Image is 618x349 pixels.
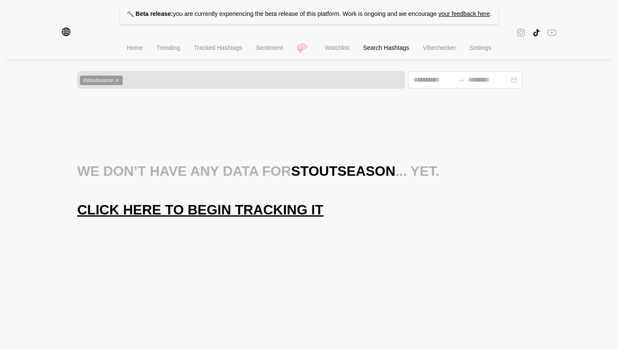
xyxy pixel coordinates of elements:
span: Trending [157,44,180,51]
a: your feedback here [438,10,490,17]
span: Search Hashtags [363,44,409,51]
span: Home [127,44,142,51]
span: global [62,28,70,38]
span: Vibechecker [423,44,456,51]
span: to [458,77,465,83]
strong: 🔨 Beta release: [127,10,173,17]
span: Settings [470,44,491,51]
span: Tracked Hashtags [194,44,242,51]
span: stoutseason [291,163,395,179]
p: you are currently experiencing the beta release of this platform. Work is ongoing and we encourage . [120,3,498,24]
span: Watchlist [325,44,349,51]
span: swap-right [458,77,465,83]
div: We don’t have any data for ... yet. [77,162,541,218]
span: youtube [548,28,556,37]
span: Sentiment [256,44,283,51]
span: instagram [517,28,525,38]
span: Click here to begin tracking it [77,201,324,218]
span: close [115,78,119,83]
span: #stoutseason [80,76,123,85]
